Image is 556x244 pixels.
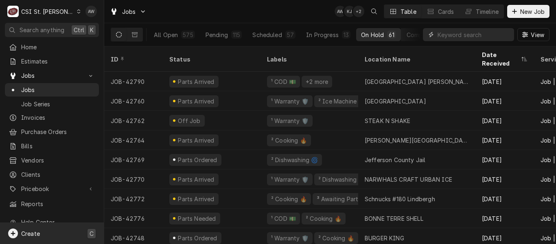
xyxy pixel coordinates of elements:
[206,31,228,39] div: Pending
[365,195,435,203] div: Schnucks #180 Lindbergh
[104,111,163,130] div: JOB-42762
[104,150,163,169] div: JOB-42769
[507,5,549,18] button: New Job
[475,91,534,111] div: [DATE]
[85,6,97,17] div: AW
[365,156,425,164] div: Jefferson County Jail
[335,6,346,17] div: Alexandria Wilp's Avatar
[438,7,454,16] div: Cards
[5,97,99,111] a: Job Series
[344,31,349,39] div: 13
[21,7,74,16] div: CSI St. [PERSON_NAME]
[21,218,94,226] span: Help Center
[5,182,99,196] a: Go to Pricebook
[335,6,346,17] div: AW
[389,31,394,39] div: 61
[401,7,416,16] div: Table
[482,51,519,68] div: Date Received
[21,142,95,150] span: Bills
[5,139,99,153] a: Bills
[475,150,534,169] div: [DATE]
[252,31,282,39] div: Scheduled
[270,77,297,86] div: ¹ COD 💵
[183,31,193,39] div: 575
[7,6,19,17] div: CSI St. Louis's Avatar
[287,31,294,39] div: 57
[270,214,297,223] div: ¹ COD 💵
[317,175,366,184] div: ² Dishwashing 🌀
[104,209,163,228] div: JOB-42776
[475,189,534,209] div: [DATE]
[177,156,218,164] div: Parts Ordered
[267,55,352,64] div: Labels
[169,55,252,64] div: Status
[21,127,95,136] span: Purchase Orders
[122,7,136,16] span: Jobs
[177,214,217,223] div: Parts Needed
[475,209,534,228] div: [DATE]
[317,97,366,106] div: ² Ice Machine 🧊
[305,214,342,223] div: ² Cooking 🔥
[529,31,546,39] span: View
[74,26,84,34] span: Ctrl
[21,86,95,94] span: Jobs
[21,113,95,122] span: Invoices
[107,5,150,18] a: Go to Jobs
[5,69,99,82] a: Go to Jobs
[407,31,437,39] div: Completed
[21,71,83,80] span: Jobs
[177,77,215,86] div: Parts Arrived
[270,234,309,242] div: ¹ Warranty 🛡️
[519,7,546,16] span: New Job
[21,156,95,165] span: Vendors
[368,5,381,18] button: Open search
[111,55,155,64] div: ID
[438,28,510,41] input: Keyword search
[85,6,97,17] div: Alexandria Wilp's Avatar
[365,175,452,184] div: NARWHALS CRAFT URBAN ICE
[365,97,426,106] div: [GEOGRAPHIC_DATA]
[270,117,309,125] div: ¹ Warranty 🛡️
[21,230,40,237] span: Create
[21,200,95,208] span: Reports
[7,6,19,17] div: C
[353,6,364,17] div: + 2
[5,83,99,97] a: Jobs
[104,130,163,150] div: JOB-42764
[365,117,410,125] div: STEAK N SHAKE
[5,40,99,54] a: Home
[365,77,469,86] div: [GEOGRAPHIC_DATA] [PERSON_NAME]
[177,117,201,125] div: Off Job
[104,189,163,209] div: JOB-42772
[365,214,423,223] div: BONNE TERRE SHELL
[90,229,94,238] span: C
[5,197,99,211] a: Reports
[21,170,95,179] span: Clients
[233,31,240,39] div: 115
[361,31,384,39] div: On Hold
[21,43,95,51] span: Home
[21,185,83,193] span: Pricebook
[270,175,309,184] div: ¹ Warranty 🛡️
[365,136,469,145] div: [PERSON_NAME][GEOGRAPHIC_DATA]
[5,168,99,181] a: Clients
[177,136,215,145] div: Parts Arrived
[476,7,499,16] div: Timeline
[154,31,178,39] div: All Open
[104,169,163,189] div: JOB-42770
[344,6,355,17] div: Ken Jiricek's Avatar
[305,77,329,86] div: +2 more
[21,100,95,108] span: Job Series
[270,97,309,106] div: ¹ Warranty 🛡️
[5,125,99,138] a: Purchase Orders
[365,234,404,242] div: BURGER KING
[517,28,549,41] button: View
[365,55,467,64] div: Location Name
[306,31,339,39] div: In Progress
[104,91,163,111] div: JOB-42760
[475,111,534,130] div: [DATE]
[104,72,163,91] div: JOB-42790
[270,156,319,164] div: ² Dishwashing 🌀
[5,55,99,68] a: Estimates
[270,136,308,145] div: ² Cooking 🔥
